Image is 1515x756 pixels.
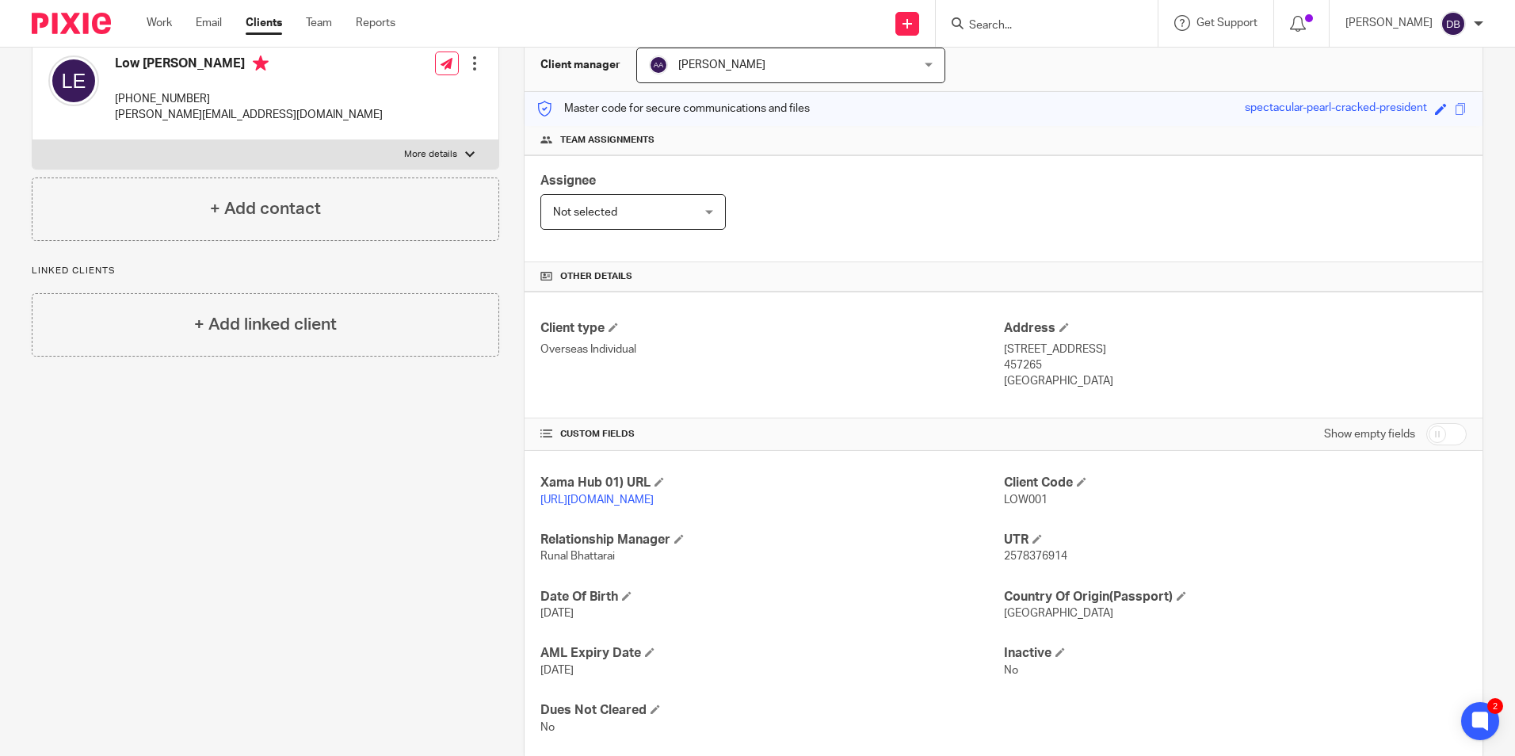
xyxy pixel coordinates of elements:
[536,101,810,116] p: Master code for secure communications and files
[210,197,321,221] h4: + Add contact
[540,532,1003,548] h4: Relationship Manager
[1004,475,1467,491] h4: Client Code
[1004,357,1467,373] p: 457265
[540,665,574,676] span: [DATE]
[1245,100,1427,118] div: spectacular-pearl-cracked-president
[540,702,1003,719] h4: Dues Not Cleared
[540,428,1003,441] h4: CUSTOM FIELDS
[540,551,615,562] span: Runal Bhattarai
[649,55,668,74] img: svg%3E
[553,207,617,218] span: Not selected
[1004,551,1067,562] span: 2578376914
[1324,426,1415,442] label: Show empty fields
[1004,320,1467,337] h4: Address
[1196,17,1257,29] span: Get Support
[1441,11,1466,36] img: svg%3E
[540,475,1003,491] h4: Xama Hub 01) URL
[147,15,172,31] a: Work
[540,589,1003,605] h4: Date Of Birth
[32,265,499,277] p: Linked clients
[404,148,457,161] p: More details
[306,15,332,31] a: Team
[540,608,574,619] span: [DATE]
[115,107,383,123] p: [PERSON_NAME][EMAIL_ADDRESS][DOMAIN_NAME]
[246,15,282,31] a: Clients
[196,15,222,31] a: Email
[1004,342,1467,357] p: [STREET_ADDRESS]
[1004,494,1048,506] span: LOW001
[194,312,337,337] h4: + Add linked client
[1004,589,1467,605] h4: Country Of Origin(Passport)
[32,13,111,34] img: Pixie
[540,174,596,187] span: Assignee
[967,19,1110,33] input: Search
[1487,698,1503,714] div: 2
[1004,608,1113,619] span: [GEOGRAPHIC_DATA]
[540,645,1003,662] h4: AML Expiry Date
[115,91,383,107] p: [PHONE_NUMBER]
[560,134,654,147] span: Team assignments
[356,15,395,31] a: Reports
[48,55,99,106] img: svg%3E
[1345,15,1433,31] p: [PERSON_NAME]
[1004,665,1018,676] span: No
[678,59,765,71] span: [PERSON_NAME]
[253,55,269,71] i: Primary
[540,320,1003,337] h4: Client type
[540,342,1003,357] p: Overseas Individual
[540,722,555,733] span: No
[1004,532,1467,548] h4: UTR
[115,55,383,75] h4: Low [PERSON_NAME]
[1004,645,1467,662] h4: Inactive
[540,57,620,73] h3: Client manager
[540,494,654,506] a: [URL][DOMAIN_NAME]
[1004,373,1467,389] p: [GEOGRAPHIC_DATA]
[560,270,632,283] span: Other details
